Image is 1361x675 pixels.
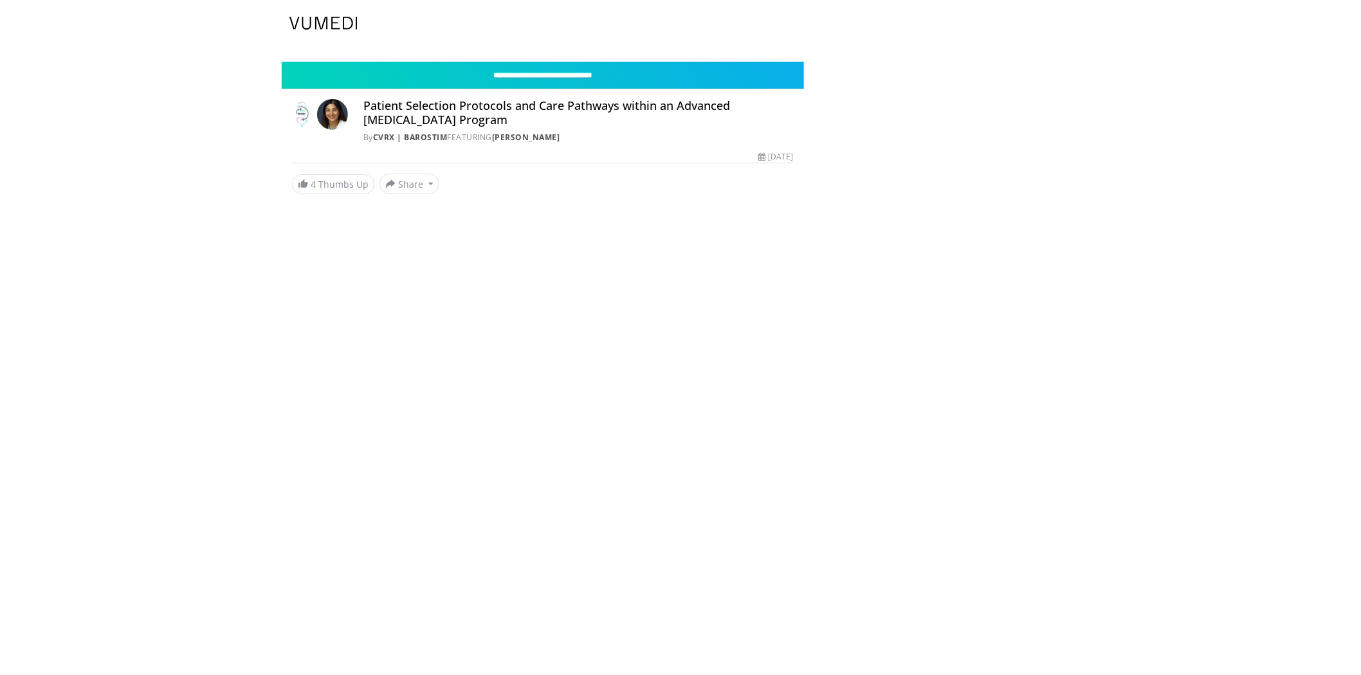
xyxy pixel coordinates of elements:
[292,99,312,130] img: CVRx | Barostim
[311,178,316,190] span: 4
[292,174,374,194] a: 4 Thumbs Up
[373,132,448,143] a: CVRx | Barostim
[363,132,794,143] div: By FEATURING
[379,174,439,194] button: Share
[758,151,793,163] div: [DATE]
[492,132,560,143] a: [PERSON_NAME]
[363,99,794,127] h4: Patient Selection Protocols and Care Pathways within an Advanced [MEDICAL_DATA] Program
[289,17,358,30] img: VuMedi Logo
[317,99,348,130] img: Avatar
